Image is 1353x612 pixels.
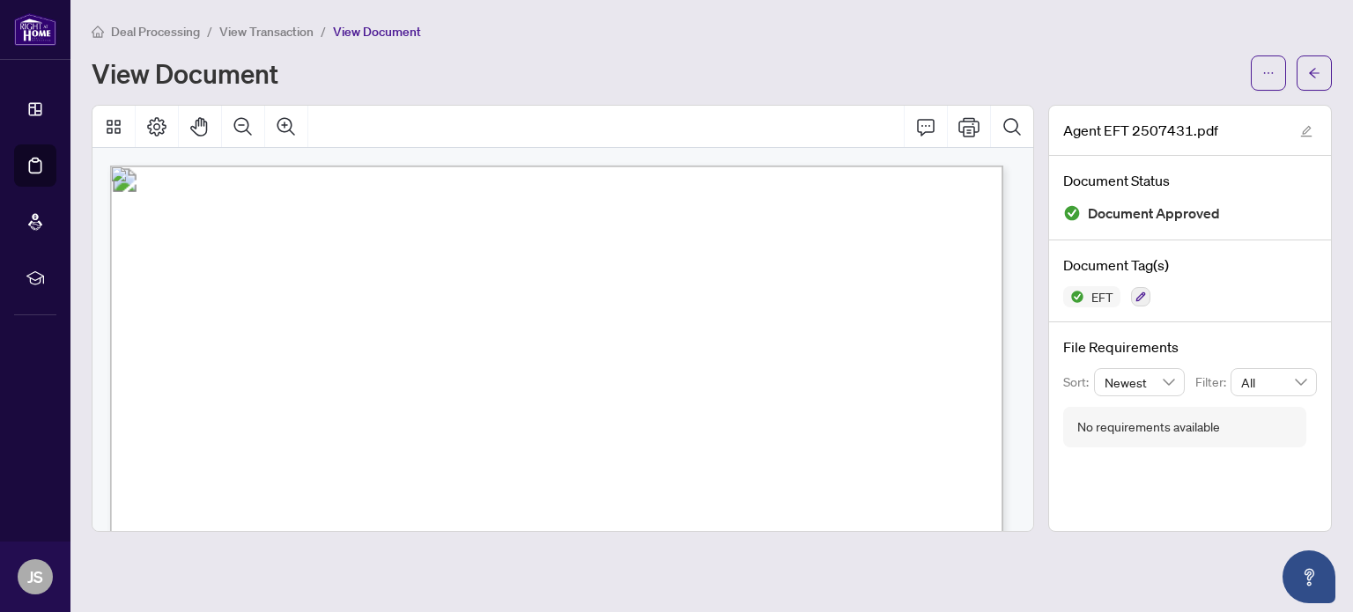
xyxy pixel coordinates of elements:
[92,59,278,87] h1: View Document
[1195,372,1231,392] p: Filter:
[1063,204,1081,222] img: Document Status
[1063,254,1317,276] h4: Document Tag(s)
[219,24,314,40] span: View Transaction
[1063,372,1094,392] p: Sort:
[1241,369,1306,395] span: All
[1262,67,1275,79] span: ellipsis
[1308,67,1320,79] span: arrow-left
[1105,369,1175,395] span: Newest
[1063,286,1084,307] img: Status Icon
[92,26,104,38] span: home
[333,24,421,40] span: View Document
[321,21,326,41] li: /
[1063,336,1317,358] h4: File Requirements
[1077,417,1220,437] div: No requirements available
[1283,550,1335,603] button: Open asap
[1084,291,1120,303] span: EFT
[1063,120,1218,141] span: Agent EFT 2507431.pdf
[1088,202,1220,225] span: Document Approved
[207,21,212,41] li: /
[1300,125,1312,137] span: edit
[1063,170,1317,191] h4: Document Status
[14,13,56,46] img: logo
[27,564,43,589] span: JS
[111,24,200,40] span: Deal Processing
